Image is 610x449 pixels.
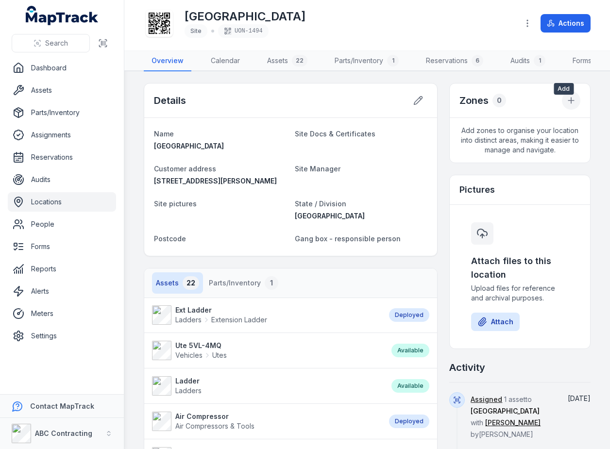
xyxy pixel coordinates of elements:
strong: ABC Contracting [35,429,92,437]
a: Audits1 [503,51,553,71]
span: Site Docs & Certificates [295,130,375,138]
div: 1 [534,55,545,67]
div: UON-1494 [218,24,269,38]
h2: Activity [449,361,485,374]
div: 0 [492,94,506,107]
button: Attach [471,313,520,331]
a: Reports [8,259,116,279]
a: Reservations6 [418,51,491,71]
h2: Zones [459,94,489,107]
a: Settings [8,326,116,346]
h3: Pictures [459,183,495,197]
button: Parts/Inventory1 [205,272,282,294]
strong: Ext Ladder [175,305,267,315]
strong: Ladder [175,376,202,386]
span: Postcode [154,234,186,243]
strong: Ute 5VL-4MQ [175,341,227,350]
a: Parts/Inventory1 [327,51,407,71]
a: Calendar [203,51,248,71]
a: People [8,215,116,234]
span: Gang box - responsible person [295,234,401,243]
span: [DATE] [568,394,591,402]
span: Add [554,83,574,95]
span: Ladders [175,315,202,325]
a: Air CompressorAir Compressors & Tools [152,412,379,431]
span: Utes [212,350,227,360]
a: Meters [8,304,116,323]
h3: Attach files to this location [471,254,569,282]
span: Add zones to organise your location into distinct areas, making it easier to manage and navigate. [450,118,590,163]
span: Upload files for reference and archival purposes. [471,283,569,303]
span: Search [45,38,68,48]
span: [GEOGRAPHIC_DATA] [471,407,540,415]
a: Parts/Inventory [8,103,116,122]
a: [PERSON_NAME] [485,418,541,428]
a: Locations [8,192,116,212]
span: Ladders [175,386,202,395]
a: Overview [144,51,191,71]
a: MapTrack [26,6,99,25]
a: Reservations [8,148,116,167]
a: Audits [8,170,116,189]
div: 1 [387,55,399,67]
span: 1 asset to with by [PERSON_NAME] [471,395,541,438]
span: Name [154,130,174,138]
span: Extension Ladder [211,315,267,325]
a: Ute 5VL-4MQVehiclesUtes [152,341,382,360]
div: Available [391,344,429,357]
span: [GEOGRAPHIC_DATA] [295,212,365,220]
div: 1 [265,276,278,290]
button: Actions [541,14,591,33]
a: Assigned [471,395,502,404]
span: Vehicles [175,350,203,360]
span: Customer address [154,165,216,173]
a: Ext LadderLaddersExtension Ladder [152,305,379,325]
span: State / Division [295,200,346,208]
a: Assets [8,81,116,100]
strong: Contact MapTrack [30,402,94,410]
div: 22 [183,276,199,290]
span: Air Compressors & Tools [175,422,254,430]
a: Alerts [8,282,116,301]
div: 6 [472,55,483,67]
a: Forms [8,237,116,256]
button: Search [12,34,90,52]
button: Assets22 [152,272,203,294]
strong: Air Compressor [175,412,254,421]
a: Assets22 [259,51,315,71]
time: 09/10/2025, 2:33:57 pm [568,394,591,402]
a: Dashboard [8,58,116,78]
span: Site Manager [295,165,340,173]
div: Available [391,379,429,393]
div: Site [185,24,207,38]
a: LadderLadders [152,376,382,396]
span: [STREET_ADDRESS][PERSON_NAME] [154,177,277,185]
div: Deployed [389,308,429,322]
div: Deployed [389,415,429,428]
h2: Details [154,94,186,107]
a: Assignments [8,125,116,145]
h1: [GEOGRAPHIC_DATA] [185,9,305,24]
span: Site pictures [154,200,197,208]
div: 22 [292,55,307,67]
span: [GEOGRAPHIC_DATA] [154,142,224,150]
